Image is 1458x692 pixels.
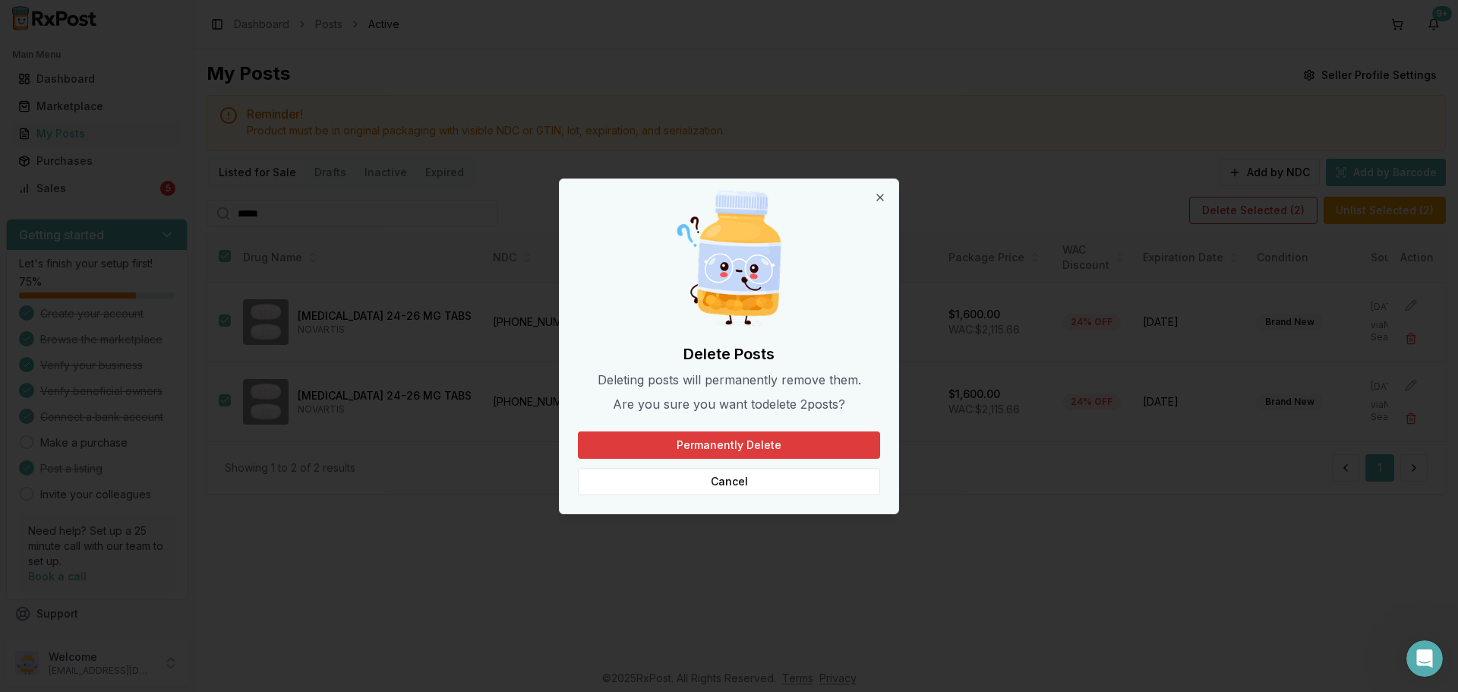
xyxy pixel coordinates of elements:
[578,431,880,459] button: Permanently Delete
[1406,640,1443,677] iframe: Intercom live chat
[578,371,880,389] p: Deleting posts will permanently remove them.
[578,395,880,413] p: Are you sure you want to delete 2 post s ?
[656,185,802,331] img: Curious Pill Bottle
[578,343,880,365] h2: Delete Posts
[578,468,880,495] button: Cancel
